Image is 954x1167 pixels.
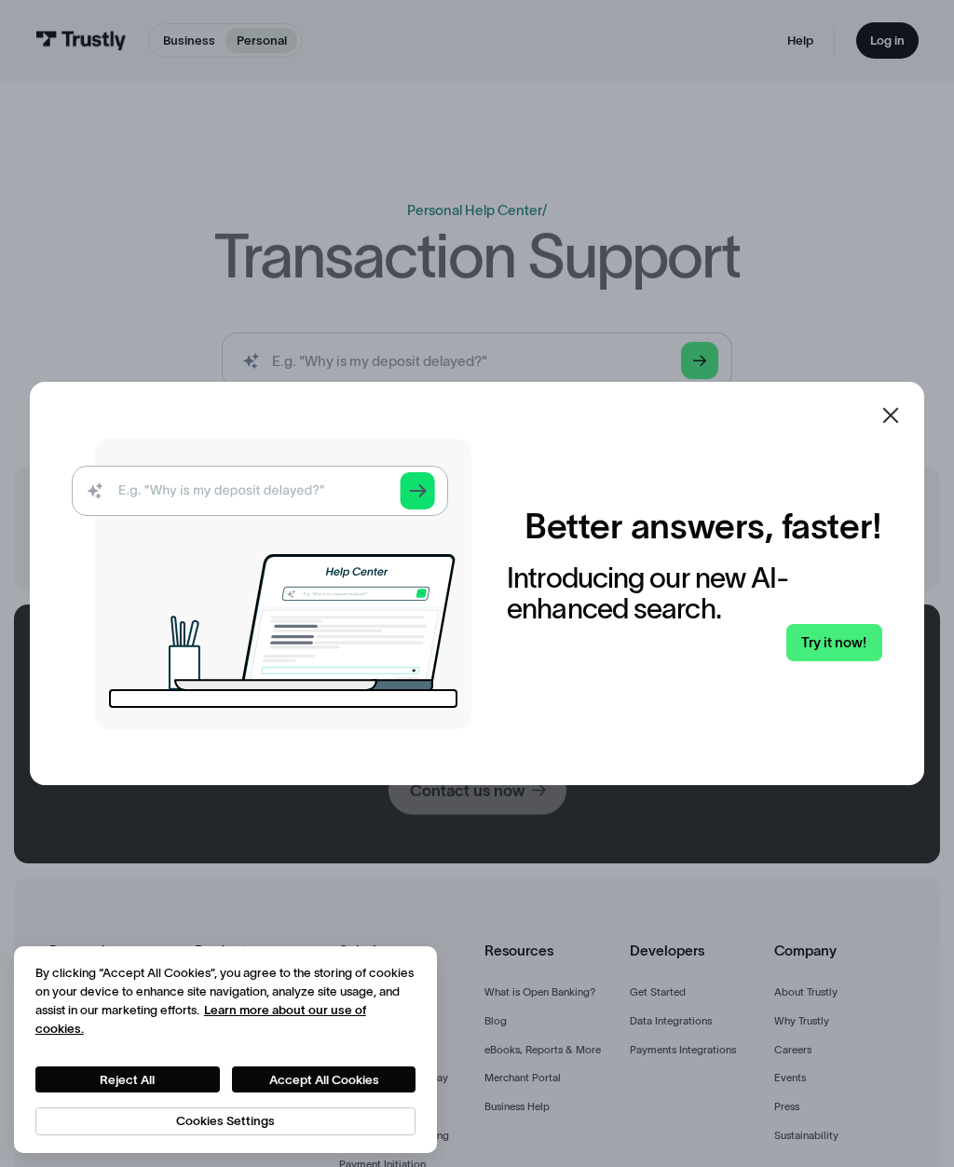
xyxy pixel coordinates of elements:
[35,1107,416,1135] button: Cookies Settings
[786,624,881,661] a: Try it now!
[35,1066,220,1092] button: Reject All
[525,506,882,548] h2: Better answers, faster!
[232,1066,416,1092] button: Accept All Cookies
[35,964,416,1135] div: Privacy
[35,1003,366,1036] a: More information about your privacy, opens in a new tab
[14,946,437,1152] div: Cookie banner
[35,964,416,1038] div: By clicking “Accept All Cookies”, you agree to the storing of cookies on your device to enhance s...
[507,563,881,625] div: Introducing our new AI-enhanced search.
